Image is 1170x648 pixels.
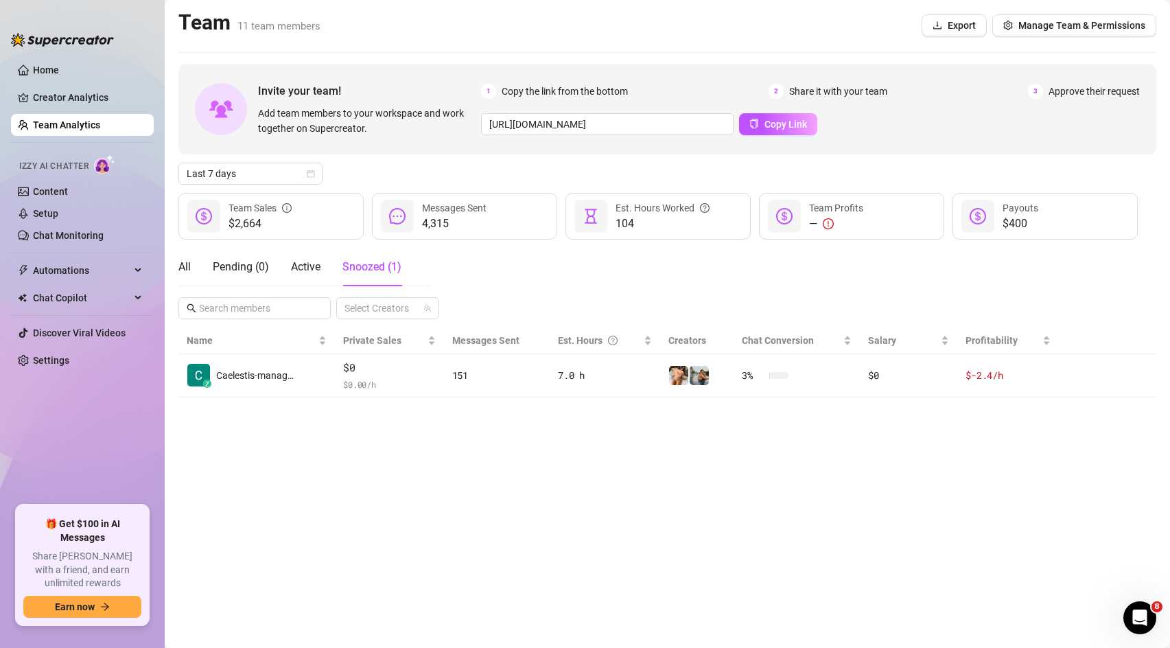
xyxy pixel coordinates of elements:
[422,216,487,232] span: 4,315
[94,154,115,174] img: AI Chatter
[23,596,141,618] button: Earn nowarrow-right
[481,84,496,99] span: 1
[690,366,709,385] img: SivanSecret
[33,355,69,366] a: Settings
[966,368,1050,383] div: $-2.4 /h
[33,287,130,309] span: Chat Copilot
[33,327,126,338] a: Discover Viral Videos
[187,364,210,386] img: Caelestis-manag…
[100,602,110,612] span: arrow-right
[1003,216,1038,232] span: $400
[33,119,100,130] a: Team Analytics
[23,550,141,590] span: Share [PERSON_NAME] with a friend, and earn unlimited rewards
[933,21,942,30] span: download
[669,366,688,385] img: Shalva
[452,368,542,383] div: 151
[389,208,406,224] span: message
[19,160,89,173] span: Izzy AI Chatter
[809,216,863,232] div: —
[178,259,191,275] div: All
[502,84,628,99] span: Copy the link from the bottom
[823,218,834,229] span: exclamation-circle
[922,14,987,36] button: Export
[1123,601,1156,634] iframe: Intercom live chat
[33,208,58,219] a: Setup
[203,380,211,388] div: z
[258,106,476,136] span: Add team members to your workspace and work together on Supercreator.
[422,202,487,213] span: Messages Sent
[1003,21,1013,30] span: setting
[970,208,986,224] span: dollar-circle
[187,333,316,348] span: Name
[23,518,141,544] span: 🎁 Get $100 in AI Messages
[660,327,734,354] th: Creators
[608,333,618,348] span: question-circle
[1028,84,1043,99] span: 3
[769,84,784,99] span: 2
[1018,20,1145,31] span: Manage Team & Permissions
[199,301,312,316] input: Search members
[616,216,710,232] span: 104
[948,20,976,31] span: Export
[216,368,294,383] span: Caelestis-manag…
[749,119,759,128] span: copy
[33,186,68,197] a: Content
[739,113,817,135] button: Copy Link
[307,170,315,178] span: calendar
[33,86,143,108] a: Creator Analytics
[1151,601,1162,612] span: 8
[55,601,95,612] span: Earn now
[809,202,863,213] span: Team Profits
[33,230,104,241] a: Chat Monitoring
[196,208,212,224] span: dollar-circle
[558,333,641,348] div: Est. Hours
[423,304,432,312] span: team
[229,200,292,216] div: Team Sales
[789,84,887,99] span: Share it with your team
[1049,84,1140,99] span: Approve their request
[583,208,599,224] span: hourglass
[18,293,27,303] img: Chat Copilot
[237,20,320,32] span: 11 team members
[178,327,335,354] th: Name
[616,200,710,216] div: Est. Hours Worked
[187,303,196,313] span: search
[1003,202,1038,213] span: Payouts
[452,335,519,346] span: Messages Sent
[11,33,114,47] img: logo-BBDzfeDw.svg
[343,360,436,376] span: $0
[343,378,436,391] span: $ 0.00 /h
[558,368,652,383] div: 7.0 h
[992,14,1156,36] button: Manage Team & Permissions
[282,200,292,216] span: info-circle
[742,368,764,383] span: 3 %
[187,163,314,184] span: Last 7 days
[700,200,710,216] span: question-circle
[258,82,481,100] span: Invite your team!
[18,265,29,276] span: thunderbolt
[868,368,950,383] div: $0
[776,208,793,224] span: dollar-circle
[342,260,401,273] span: Snoozed ( 1 )
[868,335,896,346] span: Salary
[33,259,130,281] span: Automations
[178,10,320,36] h2: Team
[966,335,1018,346] span: Profitability
[213,259,269,275] div: Pending ( 0 )
[742,335,814,346] span: Chat Conversion
[291,260,320,273] span: Active
[764,119,807,130] span: Copy Link
[343,335,401,346] span: Private Sales
[33,65,59,76] a: Home
[229,216,292,232] span: $2,664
